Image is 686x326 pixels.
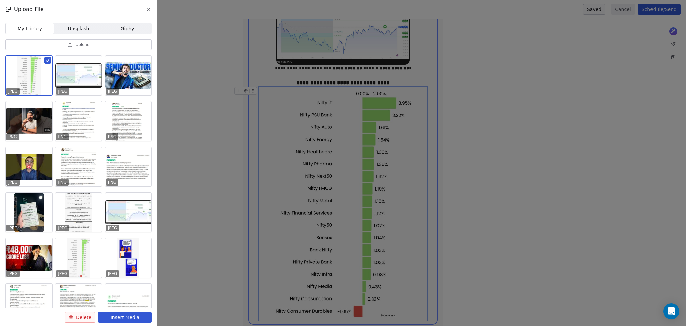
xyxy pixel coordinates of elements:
[108,225,117,231] p: JPEG
[14,5,44,13] span: Upload File
[75,42,89,47] span: Upload
[108,134,117,140] p: PNG
[8,271,18,276] p: JPEG
[663,303,679,319] div: Open Intercom Messenger
[65,312,95,323] button: Delete
[68,25,89,32] span: Unsplash
[58,180,67,185] p: PNG
[121,25,134,32] span: Giphy
[58,225,67,231] p: JPEG
[108,89,117,94] p: JPEG
[58,89,67,94] p: JPEG
[8,225,18,231] p: JPEG
[5,39,152,50] button: Upload
[58,271,67,276] p: JPEG
[8,180,18,185] p: JPEG
[98,312,152,323] button: Insert Media
[8,134,17,140] p: PNG
[108,271,117,276] p: JPEG
[108,180,117,185] p: PNG
[8,89,18,94] p: JPEG
[58,134,67,140] p: PNG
